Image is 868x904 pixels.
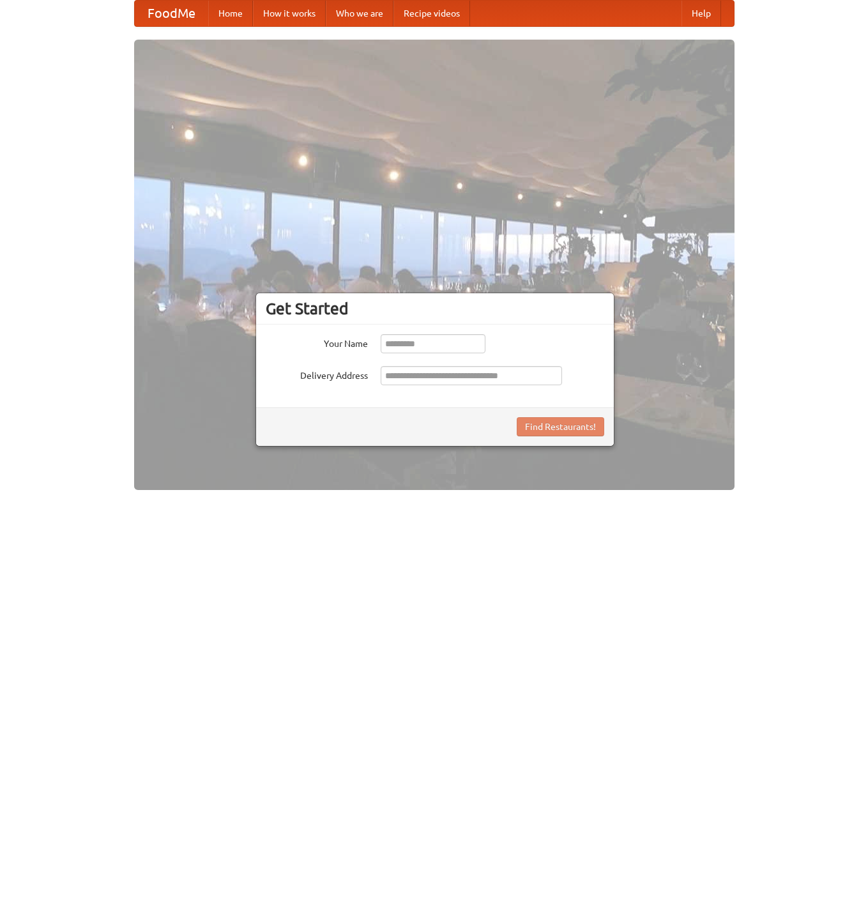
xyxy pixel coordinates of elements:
[681,1,721,26] a: Help
[208,1,253,26] a: Home
[266,334,368,350] label: Your Name
[393,1,470,26] a: Recipe videos
[326,1,393,26] a: Who we are
[517,417,604,436] button: Find Restaurants!
[135,1,208,26] a: FoodMe
[253,1,326,26] a: How it works
[266,366,368,382] label: Delivery Address
[266,299,604,318] h3: Get Started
